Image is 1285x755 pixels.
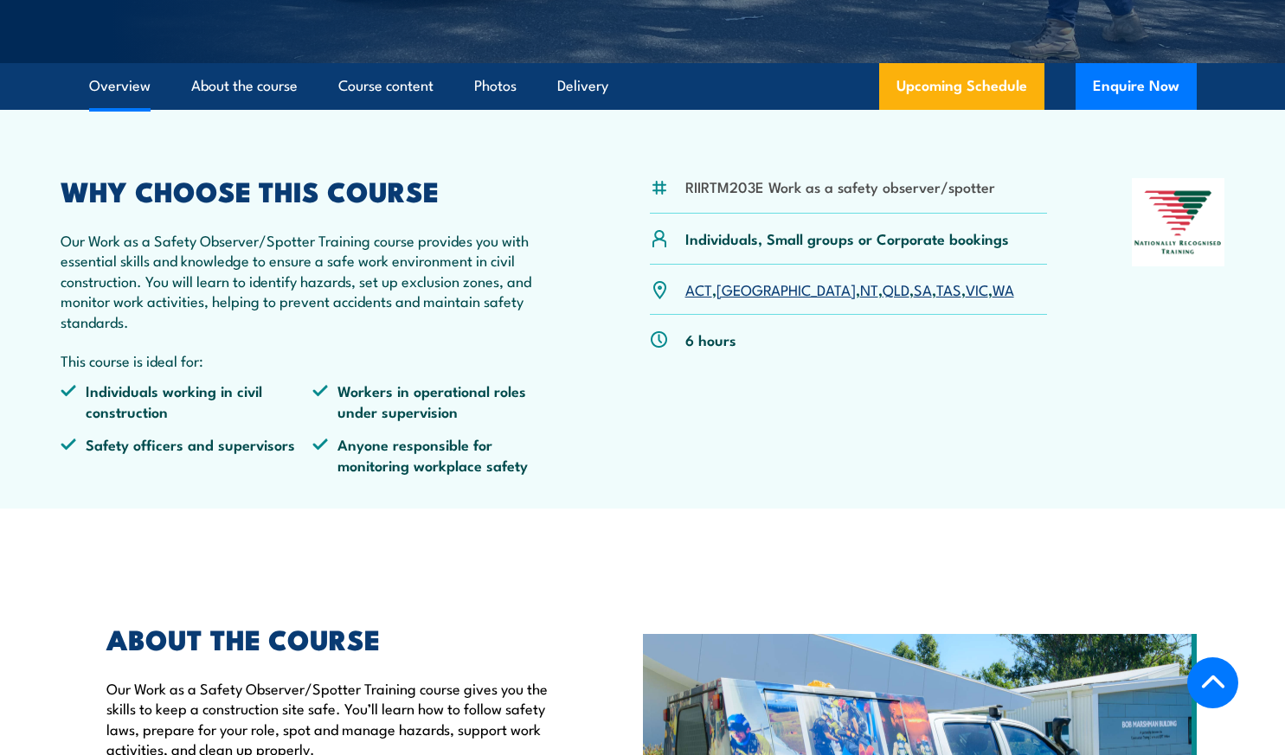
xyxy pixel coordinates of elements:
p: This course is ideal for: [61,350,566,370]
a: WA [993,278,1014,299]
a: QLD [883,278,909,299]
button: Enquire Now [1076,63,1197,110]
a: ACT [685,278,712,299]
h2: WHY CHOOSE THIS COURSE [61,178,566,202]
li: Safety officers and supervisors [61,434,313,475]
p: , , , , , , , [685,279,1014,299]
a: VIC [966,278,988,299]
a: Overview [89,63,151,109]
a: TAS [936,278,961,299]
a: Delivery [557,63,608,109]
p: Individuals, Small groups or Corporate bookings [685,228,1009,248]
a: Course content [338,63,434,109]
h2: ABOUT THE COURSE [106,626,563,650]
a: Photos [474,63,517,109]
img: Nationally Recognised Training logo. [1132,178,1225,266]
a: SA [914,278,932,299]
a: About the course [191,63,298,109]
p: Our Work as a Safety Observer/Spotter Training course provides you with essential skills and know... [61,230,566,331]
li: Anyone responsible for monitoring workplace safety [312,434,565,475]
p: 6 hours [685,330,736,349]
li: RIIRTM203E Work as a safety observer/spotter [685,176,995,196]
li: Individuals working in civil construction [61,381,313,421]
a: Upcoming Schedule [879,63,1044,110]
a: [GEOGRAPHIC_DATA] [716,278,856,299]
li: Workers in operational roles under supervision [312,381,565,421]
a: NT [860,278,878,299]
